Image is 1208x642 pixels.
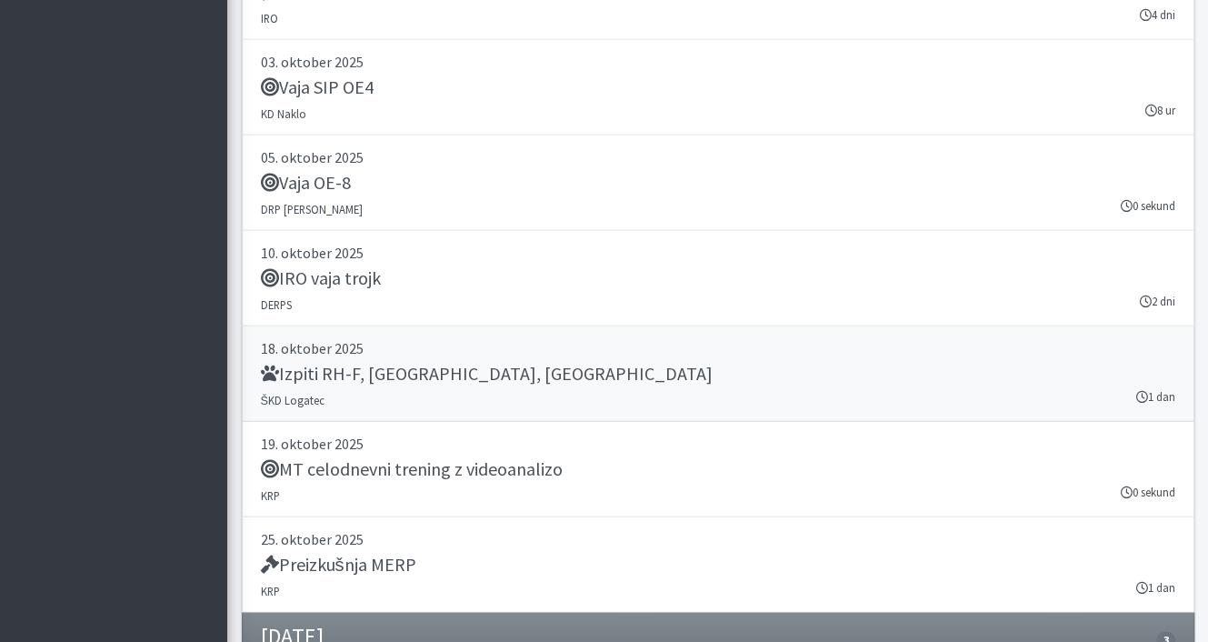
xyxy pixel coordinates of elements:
p: 25. oktober 2025 [261,528,1175,550]
small: 0 sekund [1121,484,1175,501]
small: 2 dni [1140,293,1175,310]
a: 05. oktober 2025 Vaja OE-8 DRP [PERSON_NAME] 0 sekund [242,135,1194,231]
h5: IRO vaja trojk [261,267,381,289]
small: 8 ur [1145,102,1175,119]
p: 18. oktober 2025 [261,337,1175,359]
a: 18. oktober 2025 Izpiti RH-F, [GEOGRAPHIC_DATA], [GEOGRAPHIC_DATA] ŠKD Logatec 1 dan [242,326,1194,422]
small: IRO [261,11,278,25]
p: 03. oktober 2025 [261,51,1175,73]
a: 19. oktober 2025 MT celodnevni trening z videoanalizo KRP 0 sekund [242,422,1194,517]
p: 19. oktober 2025 [261,433,1175,455]
h5: Preizkušnja MERP [261,554,416,576]
small: 1 dan [1136,388,1175,406]
small: KRP [261,584,280,598]
small: KD Naklo [261,106,306,121]
a: 25. oktober 2025 Preizkušnja MERP KRP 1 dan [242,517,1194,613]
small: 4 dni [1140,6,1175,24]
h5: Vaja SIP OE4 [261,76,374,98]
h5: MT celodnevni trening z videoanalizo [261,458,563,480]
small: 1 dan [1136,579,1175,597]
h5: Vaja OE-8 [261,172,351,194]
small: 0 sekund [1121,197,1175,215]
small: KRP [261,488,280,503]
a: 10. oktober 2025 IRO vaja trojk DERPS 2 dni [242,231,1194,326]
small: ŠKD Logatec [261,393,325,407]
small: DRP [PERSON_NAME] [261,202,363,216]
small: DERPS [261,297,292,312]
p: 10. oktober 2025 [261,242,1175,264]
p: 05. oktober 2025 [261,146,1175,168]
a: 03. oktober 2025 Vaja SIP OE4 KD Naklo 8 ur [242,40,1194,135]
h5: Izpiti RH-F, [GEOGRAPHIC_DATA], [GEOGRAPHIC_DATA] [261,363,713,385]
